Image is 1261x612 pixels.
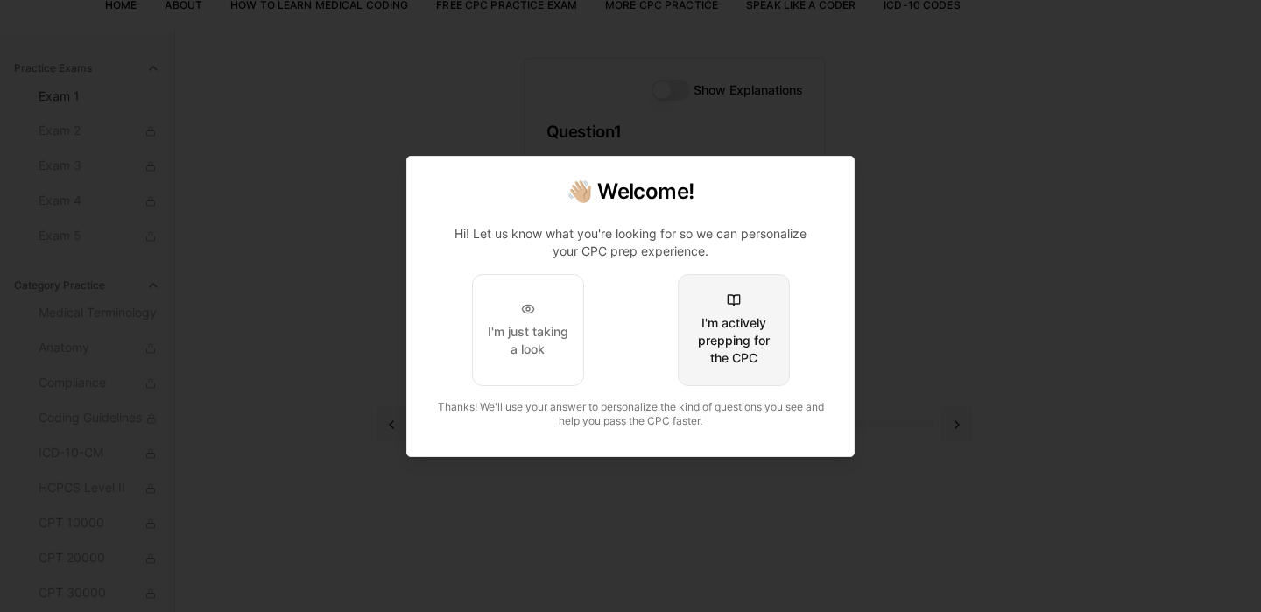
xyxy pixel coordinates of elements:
p: Hi! Let us know what you're looking for so we can personalize your CPC prep experience. [442,225,819,260]
button: I'm just taking a look [472,274,584,386]
button: I'm actively prepping for the CPC [678,274,790,386]
span: Thanks! We'll use your answer to personalize the kind of questions you see and help you pass the ... [438,400,824,427]
div: I'm actively prepping for the CPC [693,314,775,367]
div: I'm just taking a look [487,323,569,358]
h2: 👋🏼 Welcome! [428,178,833,206]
